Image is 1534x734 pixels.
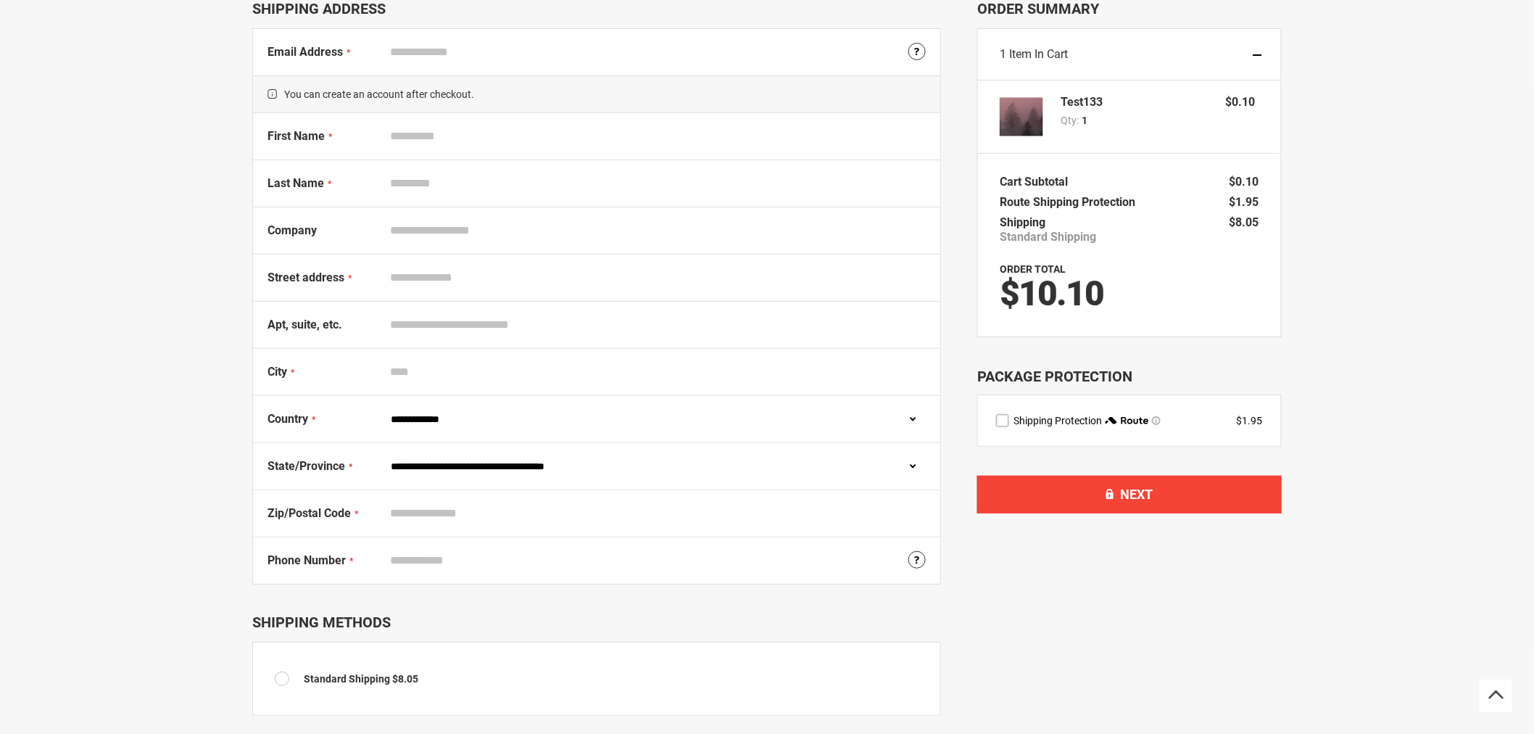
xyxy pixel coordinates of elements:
[1152,416,1161,425] span: Learn more
[977,366,1282,387] div: Package Protection
[1061,96,1103,108] strong: Test133
[1121,487,1153,502] span: Next
[996,413,1263,428] div: route shipping protection selector element
[268,459,345,473] span: State/Province
[1061,115,1077,126] span: Qty
[1000,172,1075,192] th: Cart Subtotal
[1226,95,1256,109] span: $0.10
[1237,413,1263,428] div: $1.95
[1000,215,1045,229] span: Shipping
[1230,215,1259,229] span: $8.05
[1009,47,1068,61] span: Item in Cart
[1230,175,1259,189] span: $0.10
[268,176,324,190] span: Last Name
[1000,263,1066,275] strong: Order Total
[1082,113,1087,128] span: 1
[268,553,346,567] span: Phone Number
[1000,273,1103,314] span: $10.10
[268,271,344,284] span: Street address
[268,365,287,379] span: City
[1000,192,1143,213] th: Route Shipping Protection
[253,75,940,113] span: You can create an account after checkout.
[1230,195,1259,209] span: $1.95
[268,129,325,143] span: First Name
[392,673,418,685] span: $8.05
[268,45,343,59] span: Email Address
[268,412,308,426] span: Country
[252,614,941,631] div: Shipping Methods
[1000,230,1096,244] span: Standard Shipping
[268,223,317,237] span: Company
[977,476,1282,514] button: Next
[268,506,351,520] span: Zip/Postal Code
[1000,47,1006,61] span: 1
[268,318,342,331] span: Apt, suite, etc.
[304,673,390,685] span: Standard Shipping
[1000,95,1043,139] img: Test133
[1013,415,1102,426] span: Shipping Protection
